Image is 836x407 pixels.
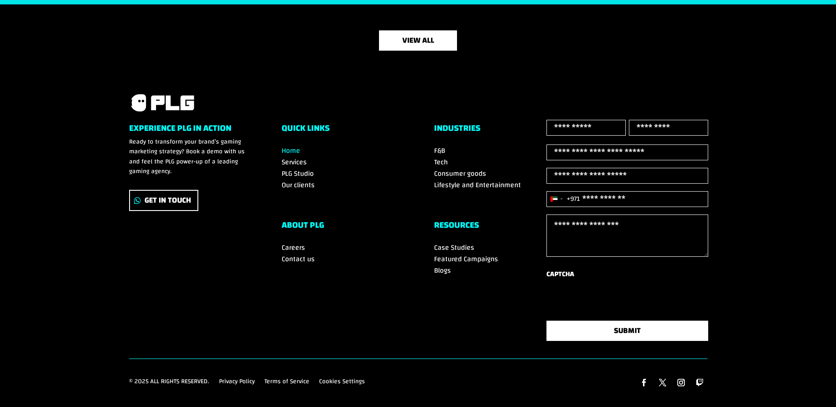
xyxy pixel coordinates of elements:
[673,375,688,390] a: Follow on Instagram
[434,144,445,157] a: F&B
[129,377,209,387] p: © 2025 All rights reserved.
[129,93,195,113] a: PLG
[282,252,315,266] a: Contact us
[129,124,250,137] h6: Experience PLG in Action
[129,190,198,211] a: Get In Touch
[636,375,651,390] a: Follow on Facebook
[434,178,521,192] a: Lifestyle and Entertainment
[282,178,315,192] a: Our clients
[282,124,402,137] h6: Quick Links
[434,252,498,266] a: Featured Campaigns
[434,221,555,234] h6: RESOURCES
[379,30,457,50] a: view all
[546,268,574,280] label: CAPTCHA
[655,375,670,390] a: Follow on X
[219,377,255,390] a: Privacy Policy
[319,377,365,390] a: Cookies Settings
[434,124,555,137] h6: Industries
[282,241,305,254] a: Careers
[434,264,451,277] a: Blogs
[264,377,309,390] a: Terms of Service
[434,155,448,169] a: Tech
[129,137,250,177] p: Ready to transform your brand’s gaming marketing strategy? Book a demo with us and feel the PLG p...
[546,284,680,318] iframe: reCAPTCHA
[282,144,300,157] a: Home
[282,155,307,169] a: Services
[434,241,474,254] a: Case Studies
[282,167,314,180] a: PLG Studio
[547,192,580,207] button: Selected country
[282,221,402,234] h6: ABOUT PLG
[792,365,836,407] iframe: Chat Widget
[129,93,195,113] img: PLG logo
[567,193,580,205] div: +971
[546,321,709,340] button: SUBMIT
[692,375,707,390] a: Follow on Twitch
[434,167,486,180] a: Consumer goods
